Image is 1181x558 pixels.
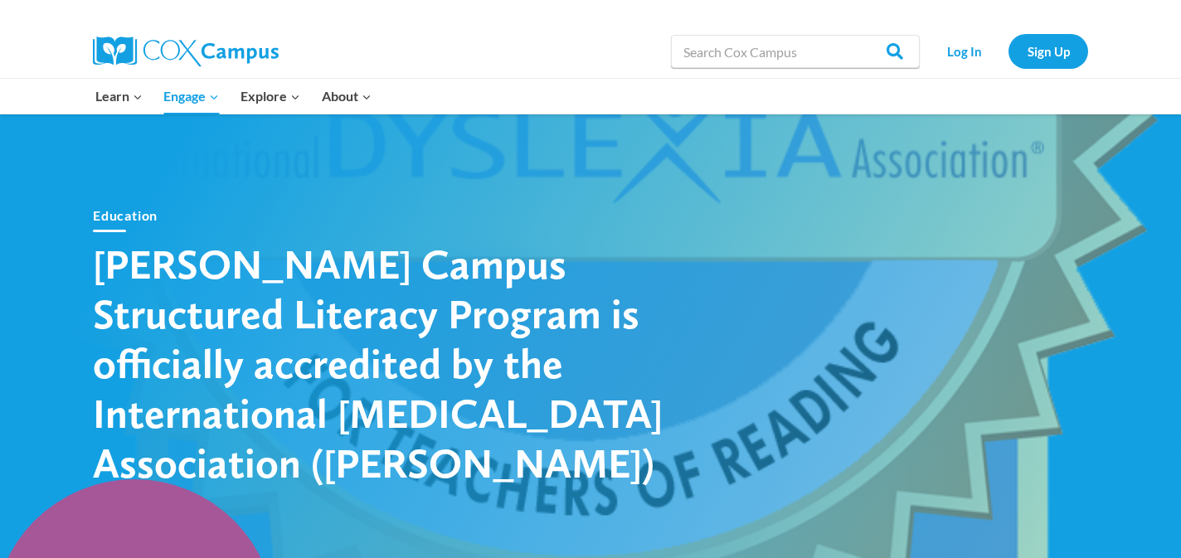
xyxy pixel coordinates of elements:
[93,207,158,223] a: Education
[163,85,219,107] span: Engage
[928,34,1000,68] a: Log In
[671,35,920,68] input: Search Cox Campus
[322,85,372,107] span: About
[93,239,673,488] h1: [PERSON_NAME] Campus Structured Literacy Program is officially accredited by the International [M...
[241,85,300,107] span: Explore
[95,85,143,107] span: Learn
[1008,34,1088,68] a: Sign Up
[85,79,382,114] nav: Primary Navigation
[928,34,1088,68] nav: Secondary Navigation
[93,36,279,66] img: Cox Campus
